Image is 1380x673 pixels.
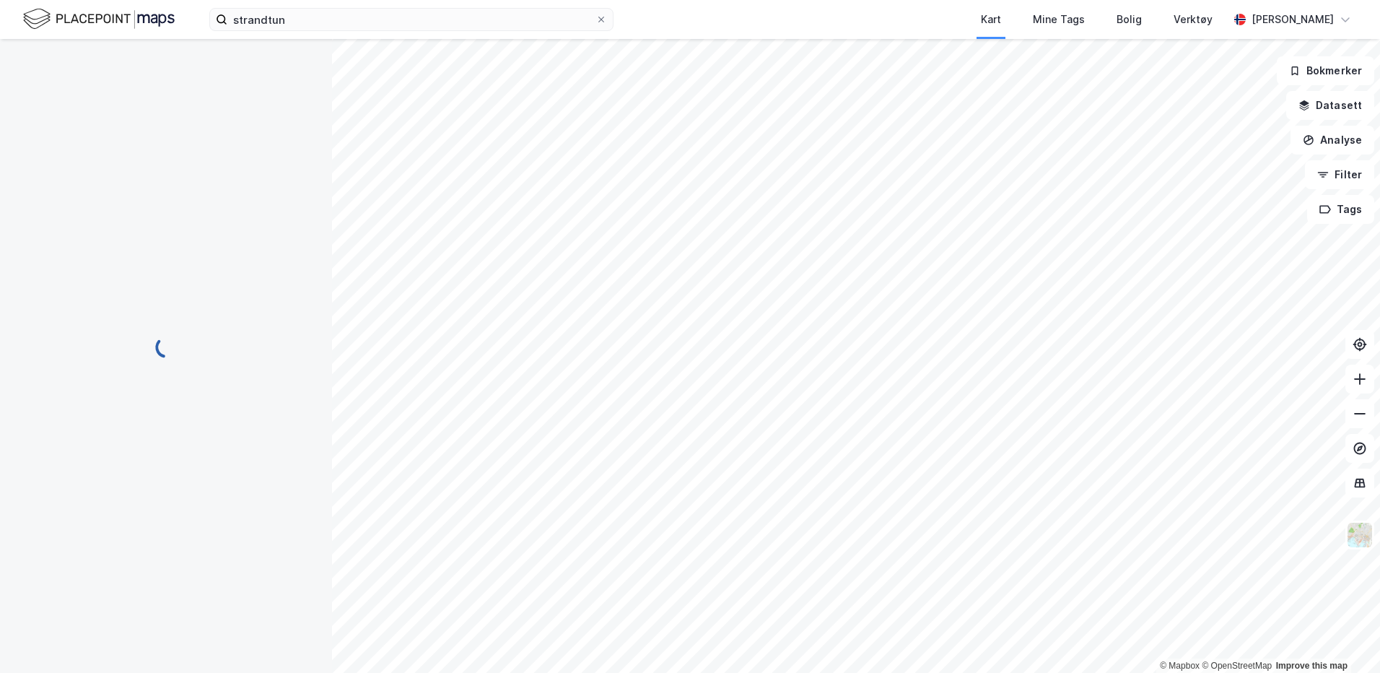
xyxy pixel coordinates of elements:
[981,11,1001,28] div: Kart
[1252,11,1334,28] div: [PERSON_NAME]
[1277,56,1374,85] button: Bokmerker
[1160,661,1200,671] a: Mapbox
[1346,521,1374,549] img: Z
[1117,11,1142,28] div: Bolig
[23,6,175,32] img: logo.f888ab2527a4732fd821a326f86c7f29.svg
[1276,661,1348,671] a: Improve this map
[1305,160,1374,189] button: Filter
[1307,195,1374,224] button: Tags
[1174,11,1213,28] div: Verktøy
[1291,126,1374,155] button: Analyse
[1202,661,1272,671] a: OpenStreetMap
[1308,604,1380,673] div: Kontrollprogram for chat
[1308,604,1380,673] iframe: Chat Widget
[1286,91,1374,120] button: Datasett
[154,336,178,359] img: spinner.a6d8c91a73a9ac5275cf975e30b51cfb.svg
[1033,11,1085,28] div: Mine Tags
[227,9,595,30] input: Søk på adresse, matrikkel, gårdeiere, leietakere eller personer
